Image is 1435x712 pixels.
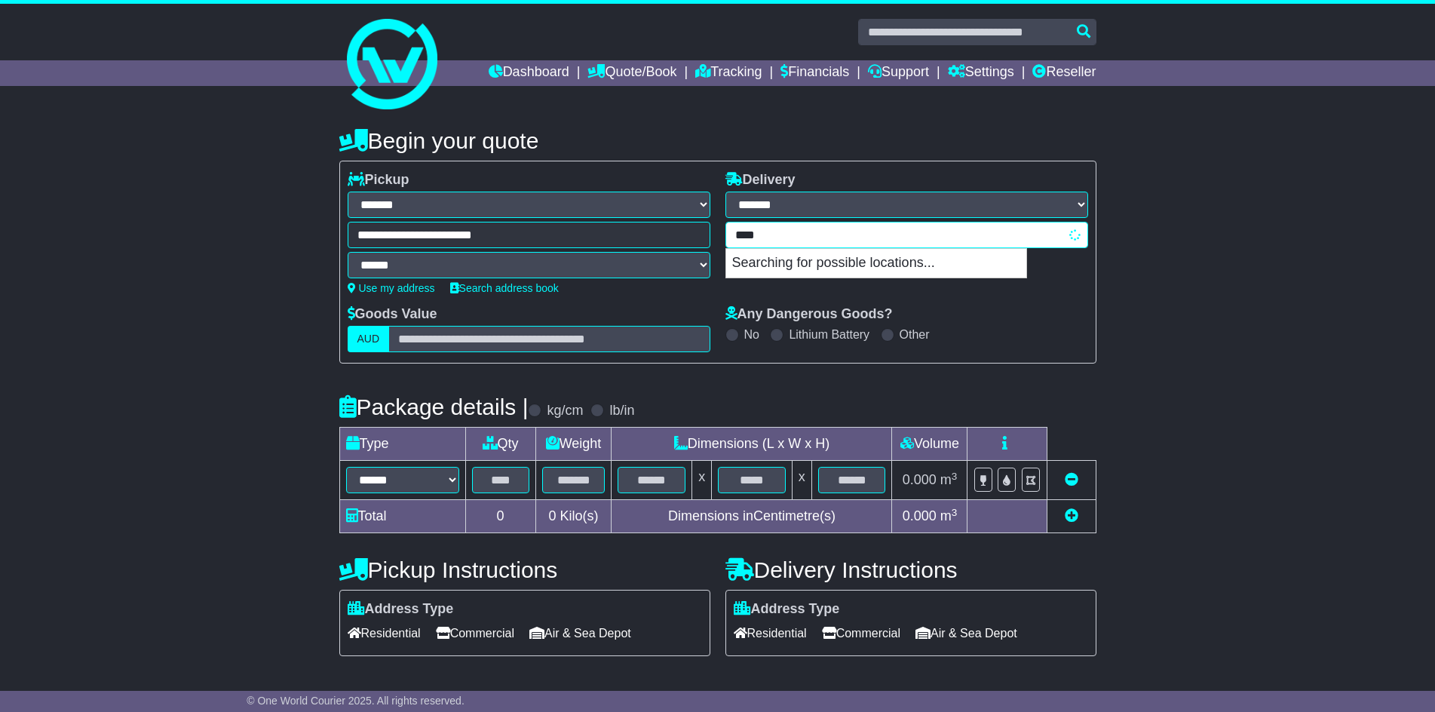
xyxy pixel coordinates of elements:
[339,428,465,461] td: Type
[725,306,893,323] label: Any Dangerous Goods?
[348,306,437,323] label: Goods Value
[609,403,634,419] label: lb/in
[744,327,759,342] label: No
[548,508,556,523] span: 0
[529,621,631,645] span: Air & Sea Depot
[547,403,583,419] label: kg/cm
[900,327,930,342] label: Other
[725,557,1096,582] h4: Delivery Instructions
[948,60,1014,86] a: Settings
[903,472,937,487] span: 0.000
[348,621,421,645] span: Residential
[692,461,712,500] td: x
[535,428,612,461] td: Weight
[1065,508,1078,523] a: Add new item
[940,508,958,523] span: m
[436,621,514,645] span: Commercial
[612,500,892,533] td: Dimensions in Centimetre(s)
[348,601,454,618] label: Address Type
[1065,472,1078,487] a: Remove this item
[892,428,967,461] td: Volume
[903,508,937,523] span: 0.000
[587,60,676,86] a: Quote/Book
[822,621,900,645] span: Commercial
[247,695,465,707] span: © One World Courier 2025. All rights reserved.
[725,222,1088,248] typeahead: Please provide city
[339,128,1096,153] h4: Begin your quote
[792,461,811,500] td: x
[1032,60,1096,86] a: Reseller
[695,60,762,86] a: Tracking
[612,428,892,461] td: Dimensions (L x W x H)
[535,500,612,533] td: Kilo(s)
[940,472,958,487] span: m
[952,507,958,518] sup: 3
[915,621,1017,645] span: Air & Sea Depot
[789,327,869,342] label: Lithium Battery
[339,557,710,582] h4: Pickup Instructions
[450,282,559,294] a: Search address book
[339,394,529,419] h4: Package details |
[952,471,958,482] sup: 3
[725,172,796,189] label: Delivery
[348,282,435,294] a: Use my address
[465,428,535,461] td: Qty
[734,621,807,645] span: Residential
[339,500,465,533] td: Total
[868,60,929,86] a: Support
[348,326,390,352] label: AUD
[726,249,1026,278] p: Searching for possible locations...
[489,60,569,86] a: Dashboard
[465,500,535,533] td: 0
[780,60,849,86] a: Financials
[734,601,840,618] label: Address Type
[348,172,409,189] label: Pickup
